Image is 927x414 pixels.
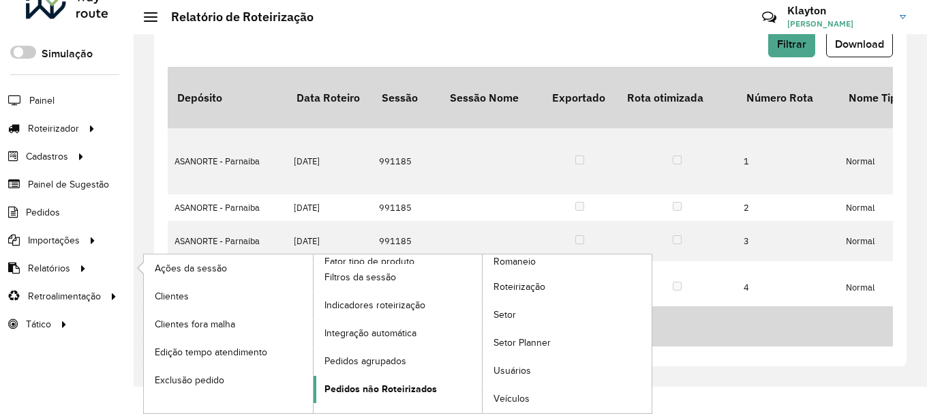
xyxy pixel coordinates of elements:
[144,254,483,413] a: Fator tipo de produto
[155,345,267,359] span: Edição tempo atendimento
[493,280,545,294] span: Roteirização
[155,373,224,387] span: Exclusão pedido
[314,264,483,291] a: Filtros da sessão
[144,366,313,394] a: Exclusão pedido
[372,67,440,128] th: Sessão
[372,194,440,221] td: 991185
[493,336,551,350] span: Setor Planner
[483,273,652,301] a: Roteirização
[155,289,189,304] span: Clientes
[287,128,372,194] td: [DATE]
[28,289,101,304] span: Retroalimentação
[483,301,652,329] a: Setor
[787,18,890,30] span: [PERSON_NAME]
[440,67,543,128] th: Sessão Nome
[777,38,806,50] span: Filtrar
[483,329,652,357] a: Setor Planner
[324,354,406,368] span: Pedidos agrupados
[324,326,416,340] span: Integração automática
[28,121,79,136] span: Roteirizador
[543,67,618,128] th: Exportado
[324,298,425,312] span: Indicadores roteirização
[324,254,414,269] span: Fator tipo de produto
[168,128,287,194] td: ASANORTE - Parnaiba
[28,177,109,192] span: Painel de Sugestão
[737,67,839,128] th: Número Rota
[287,194,372,221] td: [DATE]
[768,31,815,57] button: Filtrar
[155,317,235,331] span: Clientes fora malha
[755,3,784,32] a: Contato Rápido
[28,261,70,276] span: Relatórios
[144,254,313,282] a: Ações da sessão
[787,4,890,17] h3: Klayton
[737,194,839,221] td: 2
[29,93,55,108] span: Painel
[483,357,652,385] a: Usuários
[493,254,536,269] span: Romaneio
[168,67,287,128] th: Depósito
[144,282,313,310] a: Clientes
[28,233,80,248] span: Importações
[737,221,839,261] td: 3
[737,128,839,194] td: 1
[26,149,68,164] span: Cadastros
[314,320,483,347] a: Integração automática
[314,348,483,375] a: Pedidos agrupados
[168,194,287,221] td: ASANORTE - Parnaiba
[372,128,440,194] td: 991185
[835,38,884,50] span: Download
[618,67,737,128] th: Rota otimizada
[287,67,372,128] th: Data Roteiro
[42,46,93,62] label: Simulação
[737,261,839,314] td: 4
[144,338,313,366] a: Edição tempo atendimento
[26,205,60,220] span: Pedidos
[314,254,652,413] a: Romaneio
[324,270,396,284] span: Filtros da sessão
[324,382,437,396] span: Pedidos não Roteirizados
[155,261,227,276] span: Ações da sessão
[826,31,893,57] button: Download
[157,10,314,25] h2: Relatório de Roteirização
[26,317,51,331] span: Tático
[493,308,516,322] span: Setor
[314,292,483,319] a: Indicadores roteirização
[314,376,483,403] a: Pedidos não Roteirizados
[287,221,372,261] td: [DATE]
[493,364,531,378] span: Usuários
[144,310,313,338] a: Clientes fora malha
[372,221,440,261] td: 991185
[168,221,287,261] td: ASANORTE - Parnaiba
